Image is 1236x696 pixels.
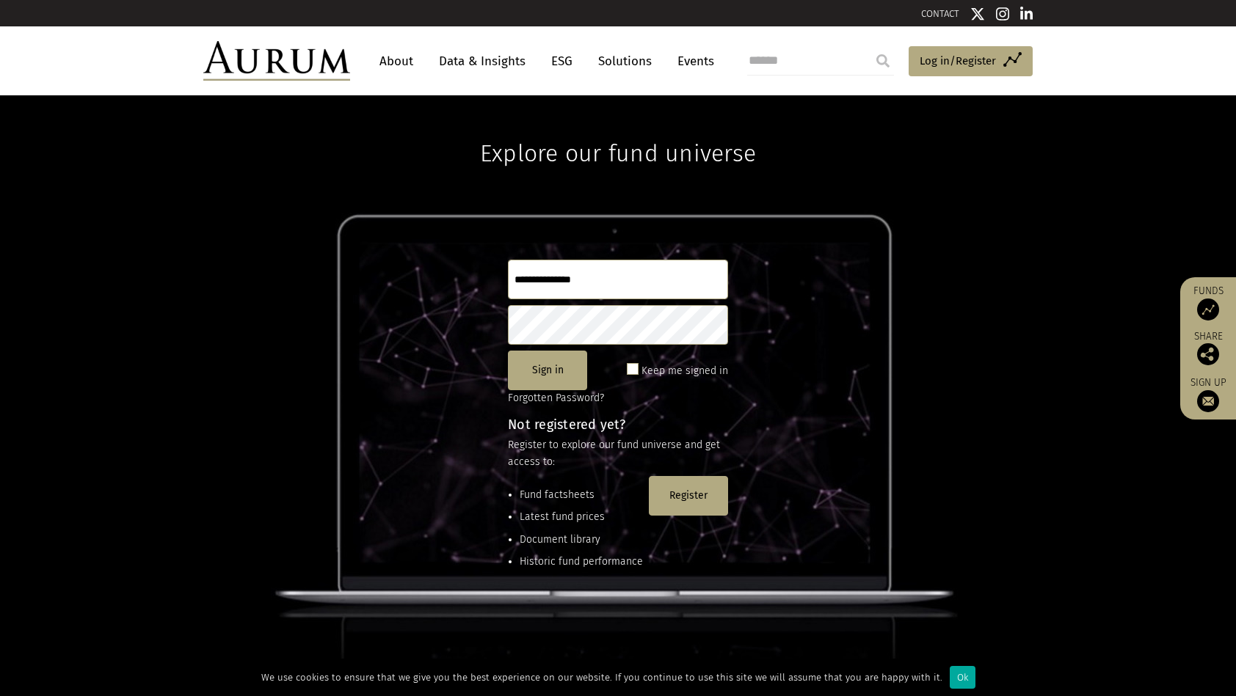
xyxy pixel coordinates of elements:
[868,46,898,76] input: Submit
[508,437,728,470] p: Register to explore our fund universe and get access to:
[1197,298,1219,320] img: Access Funds
[1197,390,1219,412] img: Sign up to our newsletter
[544,48,580,75] a: ESG
[480,95,756,167] h1: Explore our fund universe
[909,46,1033,77] a: Log in/Register
[1188,331,1229,365] div: Share
[203,41,350,81] img: Aurum
[1197,343,1219,365] img: Share this post
[591,48,659,75] a: Solutions
[670,48,714,75] a: Events
[649,476,728,516] button: Register
[508,351,587,390] button: Sign in
[508,392,604,404] a: Forgotten Password?
[372,48,421,75] a: About
[520,554,643,570] li: Historic fund performance
[641,362,728,380] label: Keep me signed in
[1188,376,1229,412] a: Sign up
[921,8,959,19] a: CONTACT
[970,7,985,21] img: Twitter icon
[432,48,533,75] a: Data & Insights
[1020,7,1033,21] img: Linkedin icon
[950,666,975,689] div: Ok
[520,487,643,503] li: Fund factsheets
[1188,285,1229,320] a: Funds
[520,532,643,548] li: Document library
[996,7,1009,21] img: Instagram icon
[520,509,643,525] li: Latest fund prices
[508,418,728,431] h4: Not registered yet?
[920,52,996,70] span: Log in/Register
